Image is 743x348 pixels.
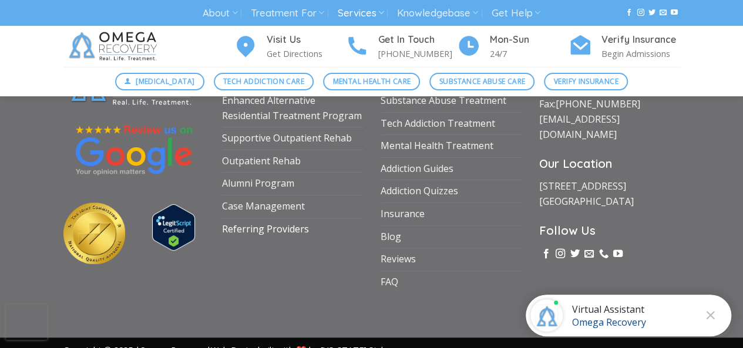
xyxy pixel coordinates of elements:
a: [EMAIL_ADDRESS][DOMAIN_NAME] [539,113,620,141]
p: Phone: Fax: [539,82,680,142]
a: Blog [381,226,401,248]
span: Substance Abuse Care [439,76,525,87]
a: Enhanced Alternative Residential Treatment Program [222,90,363,127]
a: Follow on YouTube [671,9,678,17]
a: Verify Insurance [544,73,628,90]
a: Case Management [222,195,305,218]
a: Addiction Quizzes [381,180,458,202]
h3: Follow Us [539,221,680,240]
img: Verify Approval for www.omegarecovery.org [152,204,195,251]
p: Get Directions [267,47,345,60]
span: Verify Insurance [554,76,618,87]
a: Visit Us Get Directions [234,32,345,61]
span: [MEDICAL_DATA] [136,76,194,87]
a: Supportive Outpatient Rehab [222,127,352,150]
img: Omega Recovery [63,26,166,67]
h3: Our Location [539,154,680,173]
h4: Mon-Sun [490,32,569,48]
a: Call us [599,249,608,259]
a: Follow on Instagram [556,249,565,259]
h4: Visit Us [267,32,345,48]
a: Substance Abuse Treatment [381,90,506,112]
a: Get Help [492,2,540,24]
p: Begin Admissions [601,47,680,60]
iframe: reCAPTCHA [6,305,47,340]
a: Follow on Facebook [626,9,633,17]
a: Insurance [381,203,425,225]
a: Referring Providers [222,218,309,241]
a: Tech Addiction Treatment [381,113,495,135]
a: [MEDICAL_DATA] [115,73,204,90]
a: FAQ [381,271,398,293]
a: Mental Health Treatment [381,135,493,157]
a: Verify Insurance Begin Admissions [569,32,680,61]
p: 24/7 [490,47,569,60]
a: Reviews [381,248,416,271]
a: Send us an email [584,249,594,259]
a: [STREET_ADDRESS][GEOGRAPHIC_DATA] [539,180,634,208]
a: Substance Abuse Care [429,73,534,90]
a: Get In Touch [PHONE_NUMBER] [345,32,457,61]
a: Follow on Facebook [542,249,551,259]
a: Mental Health Care [323,73,420,90]
h4: Get In Touch [378,32,457,48]
a: Follow on Twitter [648,9,655,17]
a: Verify LegitScript Approval for www.omegarecovery.org [152,219,195,232]
h4: Verify Insurance [601,32,680,48]
a: About [203,2,237,24]
a: Addiction Guides [381,158,453,180]
a: Treatment For [251,2,324,24]
p: [PHONE_NUMBER] [378,47,457,60]
span: Mental Health Care [333,76,411,87]
a: Follow on YouTube [613,249,623,259]
a: Knowledgebase [397,2,478,24]
a: Alumni Program [222,173,294,195]
a: Outpatient Rehab [222,150,301,173]
a: Services [337,2,384,24]
a: Follow on Instagram [637,9,644,17]
a: Send us an email [660,9,667,17]
a: [PHONE_NUMBER] [556,97,640,110]
span: Tech Addiction Care [223,76,304,87]
a: Tech Addiction Care [214,73,314,90]
a: Follow on Twitter [570,249,580,259]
